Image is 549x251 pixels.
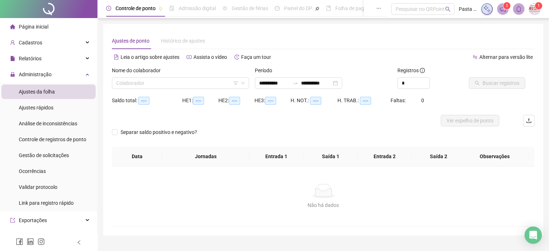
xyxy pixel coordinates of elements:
[10,40,15,45] span: user-add
[19,121,77,126] span: Análise de inconsistências
[27,238,34,245] span: linkedin
[420,68,425,73] span: info-circle
[222,6,227,11] span: sun
[291,96,337,105] div: H. NOT.:
[310,97,321,105] span: --:--
[411,147,466,166] th: Saída 2
[254,96,291,105] div: HE 3:
[19,233,45,239] span: Integrações
[461,147,530,166] th: Observações
[19,200,74,206] span: Link para registro rápido
[218,96,254,105] div: HE 2:
[121,54,179,60] span: Leia o artigo sobre ajustes
[535,2,542,9] sup: Atualize o seu contato no menu Meus Dados
[234,55,239,60] span: history
[19,72,52,77] span: Administração
[193,97,204,105] span: --:--
[10,72,15,77] span: lock
[360,97,371,105] span: --:--
[19,24,48,30] span: Página inicial
[19,152,69,158] span: Gestão de solicitações
[232,5,268,11] span: Gestão de férias
[466,152,524,160] span: Observações
[421,98,424,103] span: 0
[114,55,119,60] span: file-text
[515,6,522,12] span: bell
[234,81,238,85] span: filter
[506,3,508,8] span: 1
[376,6,381,11] span: ellipsis
[10,24,15,29] span: home
[503,2,510,9] sup: 1
[526,118,532,124] span: upload
[524,226,542,244] div: Open Intercom Messenger
[161,38,205,44] span: Histórico de ajustes
[19,56,42,61] span: Relatórios
[38,238,45,245] span: instagram
[10,218,15,223] span: export
[112,66,165,74] label: Nome do colaborador
[358,147,412,166] th: Entrada 2
[16,238,23,245] span: facebook
[169,6,174,11] span: file-done
[292,80,298,86] span: to
[19,137,86,142] span: Controle de registros de ponto
[118,128,200,136] span: Separar saldo positivo e negativo?
[162,147,249,166] th: Jornadas
[112,38,149,44] span: Ajustes de ponto
[187,55,192,60] span: youtube
[19,40,42,46] span: Cadastros
[19,217,47,223] span: Exportações
[19,168,46,174] span: Ocorrências
[106,6,111,11] span: clock-circle
[19,184,57,190] span: Validar protocolo
[138,97,149,105] span: --:--
[182,96,218,105] div: HE 1:
[529,4,540,14] img: 5136
[255,66,277,74] label: Período
[179,5,216,11] span: Admissão digital
[158,7,163,11] span: pushpin
[391,98,407,103] span: Faltas:
[10,56,15,61] span: file
[241,81,245,85] span: down
[441,115,499,126] button: Ver espelho de ponto
[19,105,53,111] span: Ajustes rápidos
[537,3,540,8] span: 1
[77,240,82,245] span: left
[229,97,240,105] span: --:--
[292,80,298,86] span: swap-right
[249,147,304,166] th: Entrada 1
[472,55,478,60] span: swap
[265,97,276,105] span: --:--
[112,96,182,105] div: Saldo total:
[397,66,425,74] span: Registros
[469,77,525,89] button: Buscar registros
[326,6,331,11] span: book
[445,7,450,12] span: search
[241,54,271,60] span: Faça um tour
[19,89,55,95] span: Ajustes da folha
[479,54,533,60] span: Alternar para versão lite
[121,201,526,209] div: Não há dados
[500,6,506,12] span: notification
[116,5,156,11] span: Controle de ponto
[275,6,280,11] span: dashboard
[112,147,162,166] th: Data
[315,7,319,11] span: pushpin
[335,5,382,11] span: Folha de pagamento
[337,96,390,105] div: H. TRAB.:
[284,5,312,11] span: Painel do DP
[304,147,358,166] th: Saída 1
[193,54,227,60] span: Assista o vídeo
[483,5,491,13] img: sparkle-icon.fc2bf0ac1784a2077858766a79e2daf3.svg
[459,5,477,13] span: Pasta fast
